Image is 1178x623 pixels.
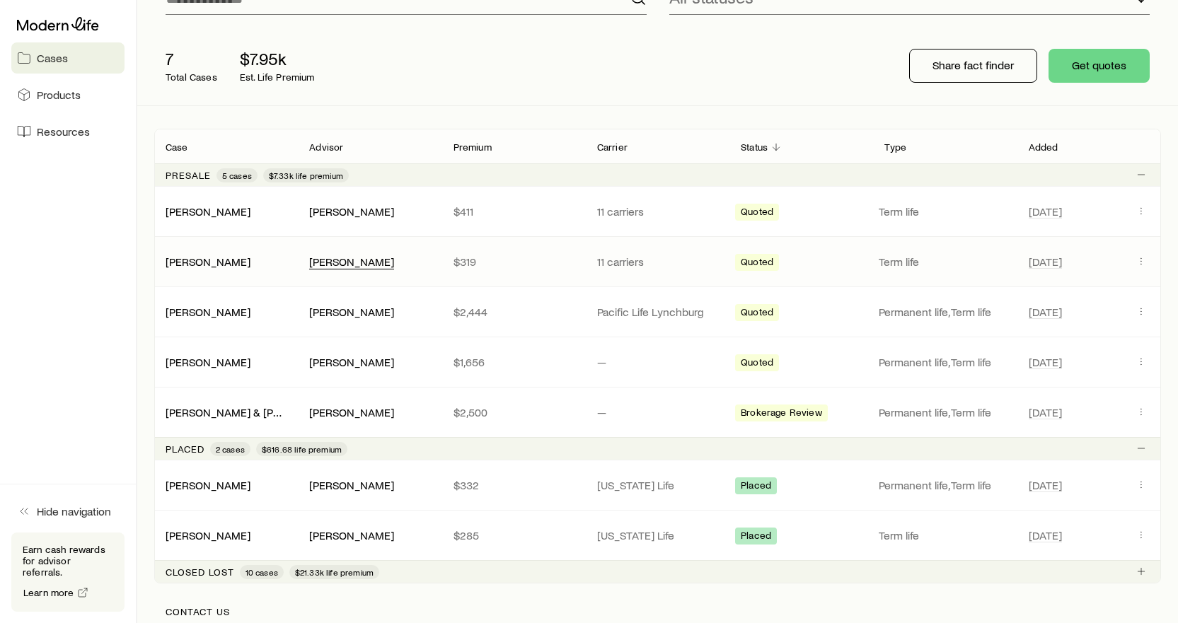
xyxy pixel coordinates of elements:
[240,49,315,69] p: $7.95k
[879,204,1011,219] p: Term life
[166,405,361,419] a: [PERSON_NAME] & [PERSON_NAME] +1
[166,528,250,542] a: [PERSON_NAME]
[11,496,125,527] button: Hide navigation
[37,88,81,102] span: Products
[309,141,343,153] p: Advisor
[166,255,250,268] a: [PERSON_NAME]
[309,204,394,219] div: [PERSON_NAME]
[597,141,628,153] p: Carrier
[597,405,718,419] p: —
[166,405,287,420] div: [PERSON_NAME] & [PERSON_NAME] +1
[454,478,574,492] p: $332
[11,42,125,74] a: Cases
[454,305,574,319] p: $2,444
[1029,405,1062,419] span: [DATE]
[166,355,250,370] div: [PERSON_NAME]
[597,478,718,492] p: [US_STATE] Life
[454,528,574,542] p: $285
[216,443,245,455] span: 2 cases
[166,204,250,219] div: [PERSON_NAME]
[1049,49,1150,83] button: Get quotes
[309,305,394,320] div: [PERSON_NAME]
[246,566,278,578] span: 10 cases
[37,124,90,139] span: Resources
[166,255,250,269] div: [PERSON_NAME]
[741,479,771,494] span: Placed
[1029,141,1058,153] p: Added
[262,443,342,455] span: $616.68 life premium
[269,170,343,181] span: $7.33k life premium
[240,71,315,83] p: Est. Life Premium
[37,504,111,518] span: Hide navigation
[11,79,125,110] a: Products
[454,405,574,419] p: $2,500
[879,528,1011,542] p: Term life
[879,478,1011,492] p: Permanent life, Term life
[166,71,217,83] p: Total Cases
[37,51,68,65] span: Cases
[166,478,250,491] a: [PERSON_NAME]
[1029,355,1062,369] span: [DATE]
[166,443,204,455] p: Placed
[741,206,773,221] span: Quoted
[454,355,574,369] p: $1,656
[222,170,252,181] span: 5 cases
[166,141,188,153] p: Case
[309,355,394,370] div: [PERSON_NAME]
[166,170,211,181] p: Presale
[23,588,74,598] span: Learn more
[884,141,906,153] p: Type
[309,255,394,269] div: [PERSON_NAME]
[166,49,217,69] p: 7
[909,49,1037,83] button: Share fact finder
[1029,478,1062,492] span: [DATE]
[454,204,574,219] p: $411
[154,129,1161,583] div: Client cases
[879,255,1011,269] p: Term life
[1029,305,1062,319] span: [DATE]
[879,305,1011,319] p: Permanent life, Term life
[295,566,374,578] span: $21.33k life premium
[741,530,771,545] span: Placed
[166,204,250,218] a: [PERSON_NAME]
[23,544,113,578] p: Earn cash rewards for advisor referrals.
[597,528,718,542] p: [US_STATE] Life
[1029,255,1062,269] span: [DATE]
[741,356,773,371] span: Quoted
[741,141,768,153] p: Status
[741,256,773,271] span: Quoted
[741,306,773,321] span: Quoted
[309,478,394,493] div: [PERSON_NAME]
[166,305,250,320] div: [PERSON_NAME]
[597,355,718,369] p: —
[597,204,718,219] p: 11 carriers
[741,407,822,421] span: Brokerage Review
[11,532,125,612] div: Earn cash rewards for advisor referrals.Learn more
[1029,204,1062,219] span: [DATE]
[166,355,250,368] a: [PERSON_NAME]
[879,405,1011,419] p: Permanent life, Term life
[597,305,718,319] p: Pacific Life Lynchburg
[166,305,250,318] a: [PERSON_NAME]
[879,355,1011,369] p: Permanent life, Term life
[166,478,250,493] div: [PERSON_NAME]
[454,141,492,153] p: Premium
[309,405,394,420] div: [PERSON_NAME]
[166,528,250,543] div: [PERSON_NAME]
[309,528,394,543] div: [PERSON_NAME]
[1029,528,1062,542] span: [DATE]
[11,116,125,147] a: Resources
[166,606,1150,617] p: Contact us
[454,255,574,269] p: $319
[932,58,1014,72] p: Share fact finder
[166,566,234,578] p: Closed lost
[597,255,718,269] p: 11 carriers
